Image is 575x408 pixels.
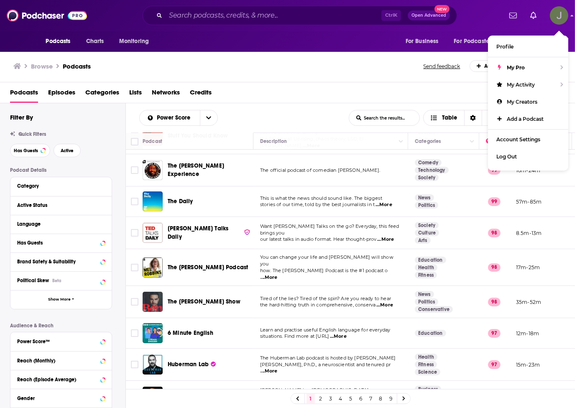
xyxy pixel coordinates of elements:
[152,86,180,103] a: Networks
[415,167,449,173] a: Technology
[190,86,212,103] span: Credits
[486,136,498,146] div: Power Score
[307,394,315,404] a: 1
[376,201,392,208] span: ...More
[140,115,200,121] button: open menu
[40,33,82,49] button: open menu
[17,358,98,364] div: Reach (Monthly)
[415,257,446,263] a: Education
[260,254,394,267] span: You can change your life and [PERSON_NAME] will show you
[17,374,105,384] button: Reach (Episode Average)
[260,223,399,236] span: Want [PERSON_NAME] Talks on the go? Everyday, this feed brings you
[488,131,568,148] a: Account Settings
[10,167,112,173] p: Podcast Details
[367,394,375,404] a: 7
[168,388,250,405] a: The Diary Of A CEO with [PERSON_NAME]
[166,9,381,22] input: Search podcasts, credits, & more...
[143,323,163,343] img: 6 Minute English
[143,387,163,407] img: The Diary Of A CEO with Steven Bartlett
[415,354,437,360] a: Health
[143,223,163,243] img: TED Talks Daily
[415,264,437,271] a: Health
[168,360,216,369] a: Huberman Lab
[488,229,501,237] p: 98
[415,174,439,181] a: Society
[10,86,38,103] a: Podcasts
[52,278,61,283] div: Beta
[85,86,119,103] a: Categories
[516,198,542,205] p: 57m-85m
[488,110,568,127] a: Add a Podcast
[17,339,98,344] div: Power Score™
[17,237,105,248] button: Has Guests
[260,355,396,361] span: The Huberman Lab podcast is hosted by [PERSON_NAME]
[415,272,437,278] a: Fitness
[129,86,142,103] a: Lists
[550,6,568,25] span: Logged in as jack.bradbury
[143,354,163,375] img: Huberman Lab
[449,33,506,49] button: open menu
[330,333,347,340] span: ...More
[550,6,568,25] button: Show profile menu
[131,229,138,237] span: Toggle select row
[260,268,388,273] span: how. The [PERSON_NAME] Podcast is the #1 podcast o
[260,195,382,201] span: This is what the news should sound like. The biggest
[48,86,75,103] a: Episodes
[131,298,138,306] span: Toggle select row
[168,224,250,241] a: [PERSON_NAME] Talks Daily
[7,8,87,23] a: Podchaser - Follow, Share and Rate Podcasts
[516,330,539,337] p: 12m-18m
[168,197,193,206] a: The Daily
[10,290,112,309] button: Show More
[464,110,482,125] div: Sort Direction
[415,194,434,201] a: News
[168,298,240,305] span: The [PERSON_NAME] Show
[488,263,501,272] p: 98
[415,222,439,229] a: Society
[260,136,287,146] div: Description
[46,36,71,47] span: Podcasts
[507,116,544,122] span: Add a Podcast
[408,10,450,20] button: Open AdvancedNew
[17,240,98,246] div: Has Guests
[421,63,463,70] button: Send feedback
[14,148,38,153] span: Has Guests
[17,256,105,267] button: Brand Safety & Suitability
[54,144,81,157] button: Active
[17,275,105,286] button: Political SkewBeta
[143,258,163,278] img: The Mel Robbins Podcast
[143,160,163,180] img: The Joe Rogan Experience
[261,274,278,281] span: ...More
[86,36,104,47] span: Charts
[61,148,74,153] span: Active
[168,263,248,272] a: The [PERSON_NAME] Podcast
[488,197,501,206] p: 99
[143,6,457,25] div: Search podcasts, credits, & more...
[442,115,457,121] span: Table
[168,361,209,368] span: Huberman Lab
[157,115,193,121] span: Power Score
[488,36,568,171] ul: Show profile menu
[454,36,494,47] span: For Podcasters
[48,297,71,302] span: Show More
[168,264,248,271] span: The [PERSON_NAME] Podcast
[10,113,33,121] h2: Filter By
[168,329,213,337] a: 6 Minute English
[17,200,105,210] button: Active Status
[327,394,335,404] a: 3
[260,167,380,173] span: The official podcast of comedian [PERSON_NAME].
[260,387,369,400] span: [PERSON_NAME] is a [DEMOGRAPHIC_DATA] entrepreneur, investor, and
[415,136,441,146] div: Categories
[143,292,163,312] img: The Ben Shapiro Show
[131,198,138,205] span: Toggle select row
[17,219,105,229] button: Language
